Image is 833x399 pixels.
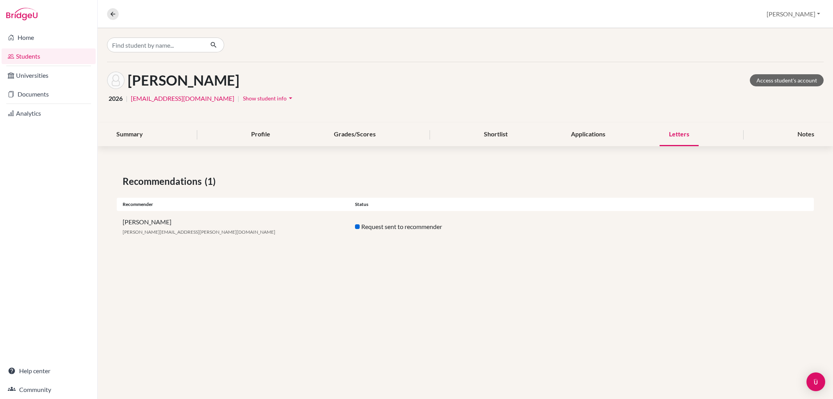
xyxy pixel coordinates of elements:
input: Find student by name... [107,38,204,52]
div: Profile [242,123,280,146]
div: [PERSON_NAME] [117,217,349,236]
div: Shortlist [474,123,517,146]
h1: [PERSON_NAME] [128,72,239,89]
span: | [126,94,128,103]
div: Status [349,201,581,208]
a: Home [2,30,96,45]
div: Request sent to recommender [349,222,581,231]
a: Community [2,382,96,397]
a: Help center [2,363,96,379]
div: Summary [107,123,152,146]
a: Access student's account [750,74,824,86]
a: Universities [2,68,96,83]
img: Alon Zaitman's avatar [107,72,125,89]
div: Notes [788,123,824,146]
a: Documents [2,86,96,102]
div: Grades/Scores [325,123,385,146]
button: Show student infoarrow_drop_down [243,92,295,104]
button: [PERSON_NAME] [763,7,824,21]
span: | [237,94,239,103]
div: Letters [660,123,699,146]
span: (1) [205,174,219,188]
a: Students [2,48,96,64]
span: 2026 [109,94,123,103]
span: Show student info [243,95,287,102]
i: arrow_drop_down [287,94,294,102]
span: [PERSON_NAME][EMAIL_ADDRESS][PERSON_NAME][DOMAIN_NAME] [123,229,275,235]
div: Recommender [117,201,349,208]
div: Applications [562,123,615,146]
div: Open Intercom Messenger [806,372,825,391]
a: Analytics [2,106,96,121]
a: [EMAIL_ADDRESS][DOMAIN_NAME] [131,94,234,103]
img: Bridge-U [6,8,37,20]
span: Recommendations [123,174,205,188]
